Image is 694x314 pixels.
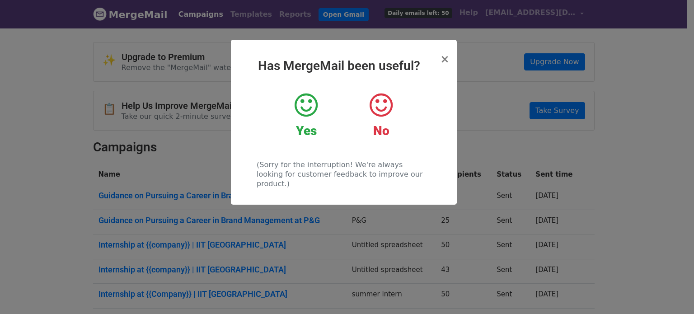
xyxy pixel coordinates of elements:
[373,123,389,138] strong: No
[440,53,449,66] span: ×
[257,160,431,188] p: (Sorry for the interruption! We're always looking for customer feedback to improve our product.)
[276,92,337,139] a: Yes
[440,54,449,65] button: Close
[351,92,412,139] a: No
[296,123,317,138] strong: Yes
[238,58,450,74] h2: Has MergeMail been useful?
